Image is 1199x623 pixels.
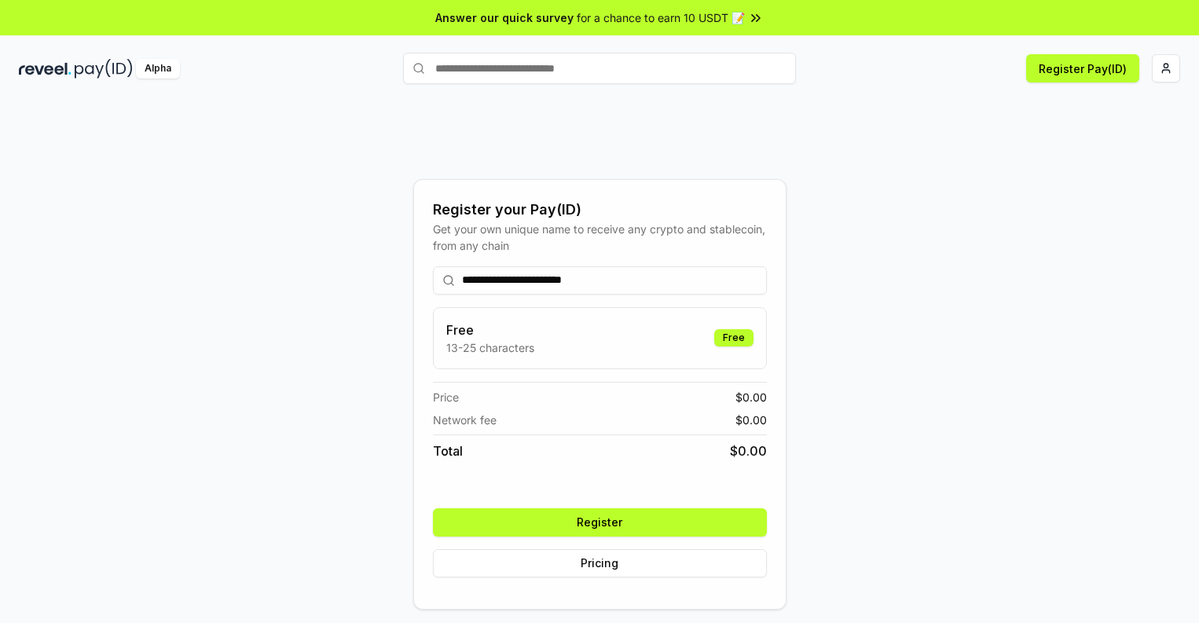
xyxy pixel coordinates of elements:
[735,412,767,428] span: $ 0.00
[433,221,767,254] div: Get your own unique name to receive any crypto and stablecoin, from any chain
[730,442,767,460] span: $ 0.00
[433,412,497,428] span: Network fee
[1026,54,1139,82] button: Register Pay(ID)
[433,199,767,221] div: Register your Pay(ID)
[433,442,463,460] span: Total
[75,59,133,79] img: pay_id
[136,59,180,79] div: Alpha
[433,508,767,537] button: Register
[19,59,71,79] img: reveel_dark
[714,329,753,346] div: Free
[435,9,574,26] span: Answer our quick survey
[577,9,745,26] span: for a chance to earn 10 USDT 📝
[433,389,459,405] span: Price
[735,389,767,405] span: $ 0.00
[433,549,767,577] button: Pricing
[446,321,534,339] h3: Free
[446,339,534,356] p: 13-25 characters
